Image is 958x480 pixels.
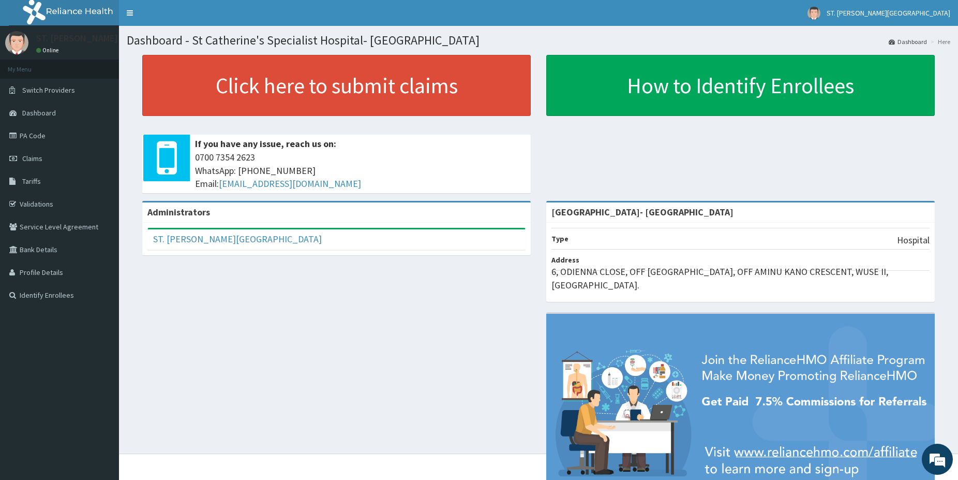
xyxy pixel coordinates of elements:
div: Chat with us now [54,58,174,71]
span: Claims [22,154,42,163]
a: [EMAIL_ADDRESS][DOMAIN_NAME] [219,178,361,190]
a: ST. [PERSON_NAME][GEOGRAPHIC_DATA] [153,233,322,245]
img: d_794563401_company_1708531726252_794563401 [19,52,42,78]
span: ST. [PERSON_NAME][GEOGRAPHIC_DATA] [827,8,950,18]
img: User Image [5,31,28,54]
img: User Image [807,7,820,20]
b: Type [551,234,568,243]
a: Dashboard [889,37,927,46]
textarea: Type your message and hit 'Enter' [5,283,197,319]
span: 0700 7354 2623 WhatsApp: [PHONE_NUMBER] Email: [195,151,526,191]
p: ST. [PERSON_NAME][GEOGRAPHIC_DATA] [36,34,203,43]
span: Switch Providers [22,85,75,95]
a: How to Identify Enrollees [546,55,935,116]
span: We're online! [60,130,143,235]
p: Hospital [897,234,930,247]
b: Address [551,255,579,265]
p: 6, ODIENNA CLOSE, OFF [GEOGRAPHIC_DATA], OFF AMINU KANO CRESCENT, WUSE II, [GEOGRAPHIC_DATA]. [551,265,930,292]
b: Administrators [147,206,210,218]
h1: Dashboard - St Catherine's Specialist Hospital- [GEOGRAPHIC_DATA] [127,34,950,47]
a: Online [36,47,61,54]
li: Here [928,37,950,46]
div: Minimize live chat window [170,5,194,30]
span: Dashboard [22,108,56,118]
b: If you have any issue, reach us on: [195,138,336,150]
span: Tariffs [22,177,41,186]
a: Click here to submit claims [142,55,531,116]
strong: [GEOGRAPHIC_DATA]- [GEOGRAPHIC_DATA] [551,206,734,218]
